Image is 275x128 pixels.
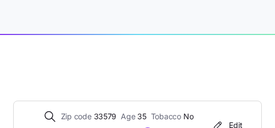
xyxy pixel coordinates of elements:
span: 35 [137,110,146,123]
span: Age [121,110,135,123]
span: Zip code [61,110,92,123]
span: Tobacco [151,110,181,123]
span: 33579 [94,110,117,123]
span: No [183,110,193,123]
